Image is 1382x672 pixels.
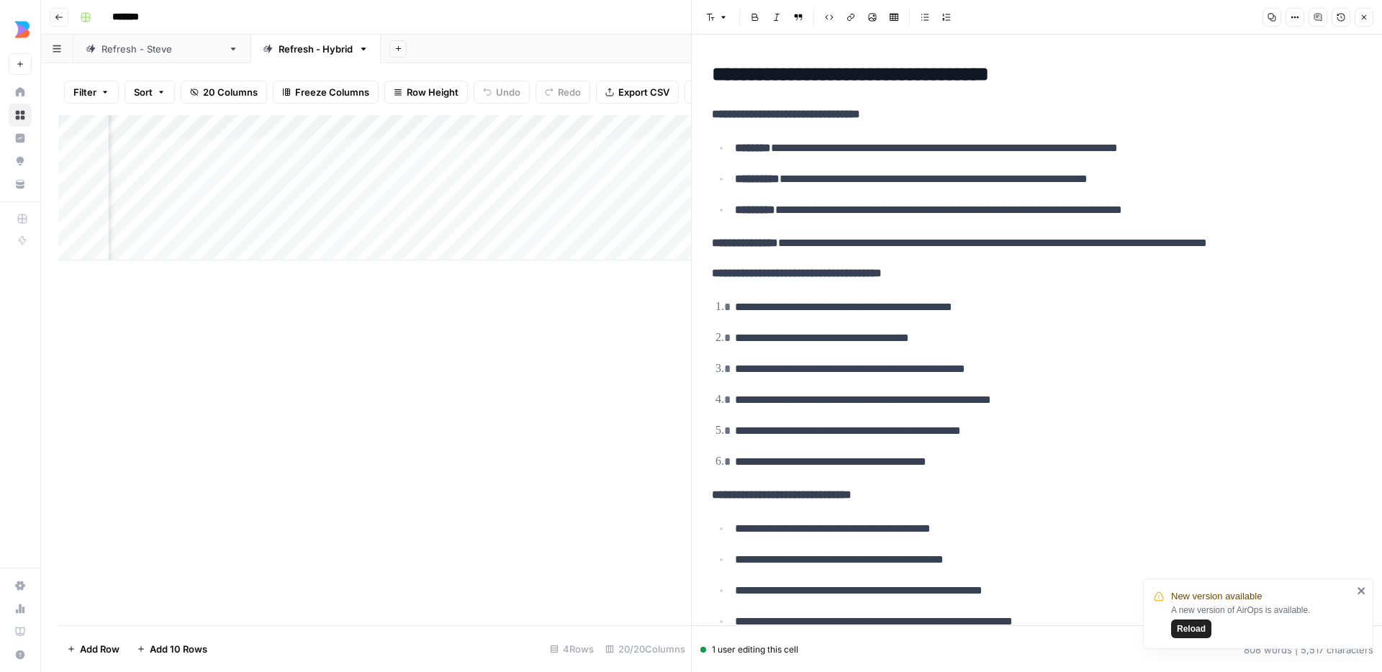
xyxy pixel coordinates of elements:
div: A new version of AirOps is available. [1171,604,1352,638]
span: Sort [134,85,153,99]
a: Refresh - Hybrid [250,35,381,63]
button: 20 Columns [181,81,267,104]
button: Add 10 Rows [128,637,216,660]
div: 808 words | 5,517 characters [1244,643,1373,657]
span: Undo [496,85,520,99]
button: Help + Support [9,643,32,666]
button: Freeze Columns [273,81,379,104]
button: Sort [125,81,175,104]
a: Insights [9,127,32,150]
button: Redo [536,81,590,104]
button: Reload [1171,619,1211,638]
div: Refresh - [PERSON_NAME] [101,42,222,56]
img: Builder.io Logo [9,17,35,42]
button: Export CSV [596,81,679,104]
button: Add Row [58,637,128,660]
span: Row Height [407,85,459,99]
div: 4 Rows [544,637,600,660]
a: Learning Hub [9,620,32,643]
a: Your Data [9,173,32,196]
span: 20 Columns [203,85,258,99]
span: Reload [1177,622,1206,635]
div: 1 user editing this cell [700,643,798,656]
a: Usage [9,597,32,620]
button: Filter [64,81,119,104]
span: Redo [558,85,581,99]
button: Undo [474,81,530,104]
span: Filter [73,85,96,99]
a: Home [9,81,32,104]
button: close [1357,585,1367,596]
button: Workspace: Builder.io [9,12,32,47]
a: Opportunities [9,150,32,173]
a: Settings [9,574,32,597]
div: Refresh - Hybrid [279,42,353,56]
button: Row Height [384,81,468,104]
a: Refresh - [PERSON_NAME] [73,35,250,63]
span: Freeze Columns [295,85,369,99]
span: Add Row [80,642,119,656]
div: 20/20 Columns [600,637,691,660]
a: Browse [9,104,32,127]
span: Add 10 Rows [150,642,207,656]
span: Export CSV [618,85,669,99]
span: New version available [1171,589,1262,604]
